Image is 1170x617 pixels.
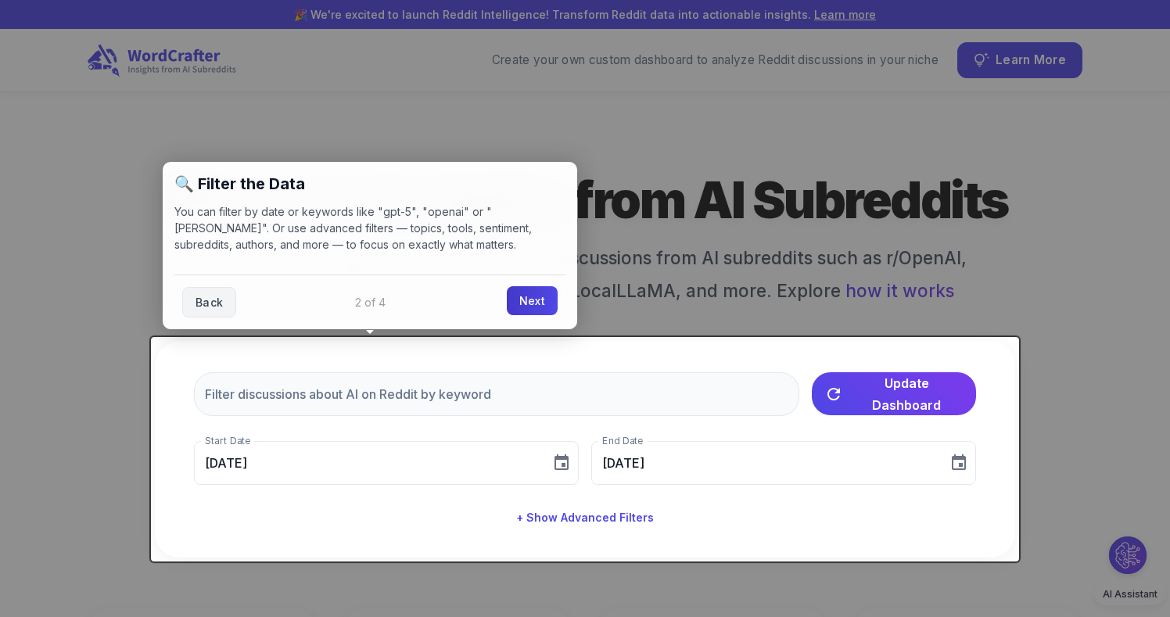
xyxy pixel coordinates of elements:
[507,286,558,315] a: Next
[510,504,660,533] button: + Show Advanced Filters
[182,287,236,317] a: Back
[205,434,250,447] label: Start Date
[174,174,565,194] h2: 🔍 Filter the Data
[194,372,799,416] input: Filter discussions about AI on Reddit by keyword
[174,203,565,253] p: You can filter by date or keywords like "gpt-5", "openai" or "[PERSON_NAME]". Or use advanced fil...
[591,441,937,485] input: MM/DD/YYYY
[943,447,974,479] button: Choose date, selected date is Aug 17, 2025
[602,434,643,447] label: End Date
[194,441,540,485] input: MM/DD/YYYY
[812,372,976,415] button: Update Dashboard
[849,372,964,416] span: Update Dashboard
[546,447,577,479] button: Choose date, selected date is Aug 5, 2025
